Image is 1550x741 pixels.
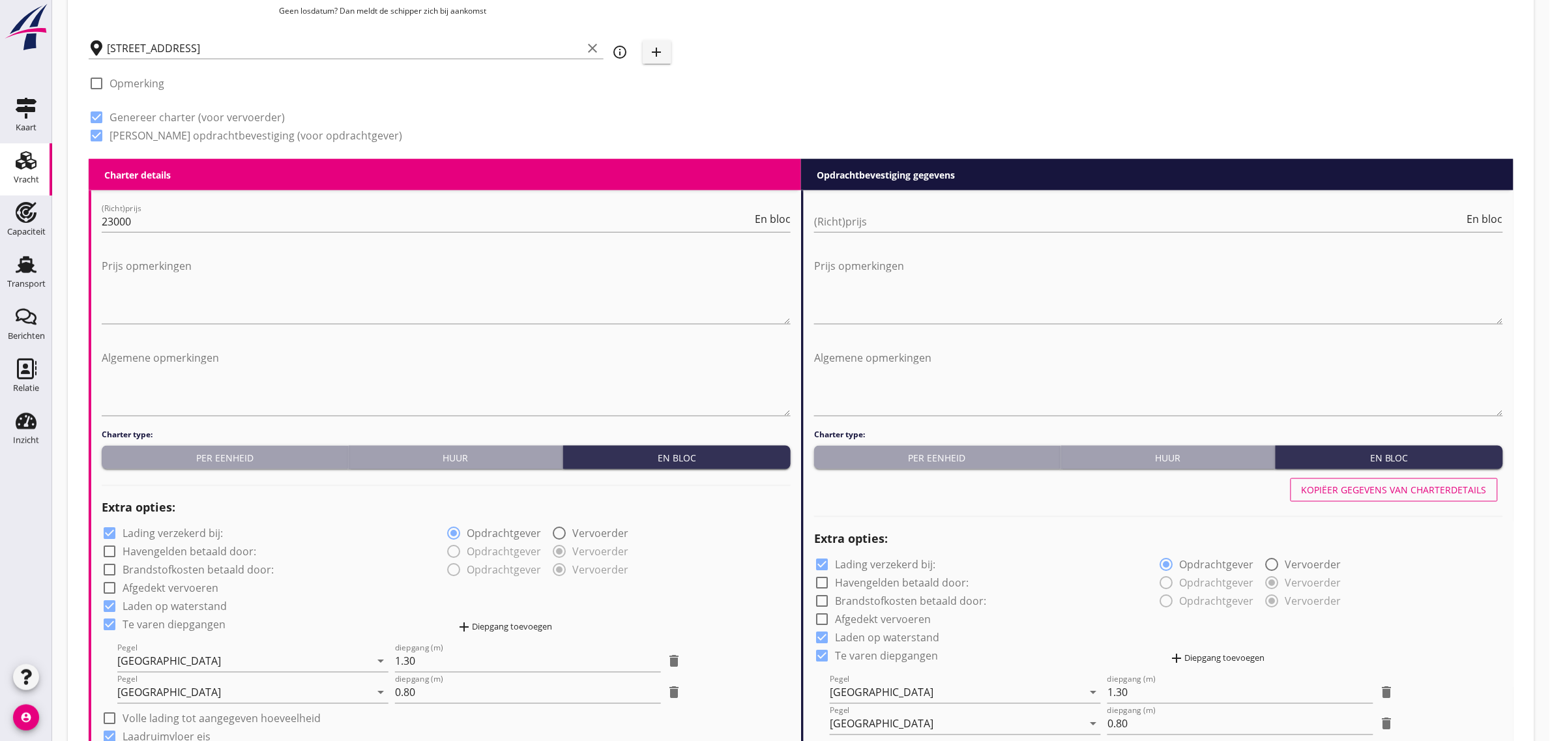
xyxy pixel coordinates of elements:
[123,564,274,577] label: Brandstofkosten betaald door:
[835,559,935,572] label: Lading verzekerd bij:
[16,123,37,132] div: Kaart
[1180,559,1254,572] label: Opdrachtgever
[110,129,402,142] label: [PERSON_NAME] opdrachtbevestiging (voor opdrachtgever)
[1085,685,1101,701] i: arrow_drop_down
[13,705,39,731] i: account_circle
[117,656,221,667] div: [GEOGRAPHIC_DATA]
[89,5,677,17] p: Geen losdatum? Dan meldt de schipper zich bij aankomst
[814,211,1465,232] input: (Richt)prijs
[102,446,349,469] button: Per eenheid
[1281,451,1498,465] div: En bloc
[349,446,564,469] button: Huur
[1107,682,1373,703] input: diepgang (m)
[830,687,933,699] div: [GEOGRAPHIC_DATA]
[110,111,285,124] label: Genereer charter (voor vervoerder)
[123,545,256,559] label: Havengelden betaald door:
[7,227,46,236] div: Capaciteit
[835,577,969,590] label: Havengelden betaald door:
[123,600,227,613] label: Laden op waterstand
[1302,484,1487,497] div: Kopiëer gegevens van charterdetails
[7,280,46,288] div: Transport
[814,446,1061,469] button: Per eenheid
[457,620,553,635] div: Diepgang toevoegen
[1291,478,1498,502] button: Kopiëer gegevens van charterdetails
[467,527,542,540] label: Opdrachtgever
[102,429,791,441] h4: Charter type:
[814,429,1503,441] h4: Charter type:
[573,527,629,540] label: Vervoerder
[819,451,1055,465] div: Per eenheid
[1085,716,1101,732] i: arrow_drop_down
[117,687,221,699] div: [GEOGRAPHIC_DATA]
[835,595,986,608] label: Brandstofkosten betaald door:
[1285,559,1341,572] label: Vervoerder
[1276,446,1503,469] button: En bloc
[814,255,1503,324] textarea: Prijs opmerkingen
[1164,650,1270,668] button: Diepgang toevoegen
[107,38,583,59] input: Losplaats
[452,618,558,637] button: Diepgang toevoegen
[814,347,1503,416] textarea: Algemene opmerkingen
[123,527,223,540] label: Lading verzekerd bij:
[585,40,601,56] i: clear
[102,499,791,517] h2: Extra opties:
[110,77,164,90] label: Opmerking
[14,175,39,184] div: Vracht
[102,255,791,324] textarea: Prijs opmerkingen
[1066,451,1270,465] div: Huur
[1061,446,1276,469] button: Huur
[13,384,39,392] div: Relatie
[395,651,660,672] input: diepgang (m)
[107,451,343,465] div: Per eenheid
[835,632,939,645] label: Laden op waterstand
[563,446,791,469] button: En bloc
[102,347,791,416] textarea: Algemene opmerkingen
[568,451,785,465] div: En bloc
[814,530,1503,548] h2: Extra opties:
[373,654,388,669] i: arrow_drop_down
[649,44,665,60] i: add
[1169,651,1265,667] div: Diepgang toevoegen
[667,685,682,701] i: delete
[123,582,218,595] label: Afgedekt vervoeren
[1379,685,1395,701] i: delete
[373,685,388,701] i: arrow_drop_down
[13,436,39,444] div: Inzicht
[123,712,321,725] label: Volle lading tot aangegeven hoeveelheid
[613,44,628,60] i: info_outline
[1107,714,1373,734] input: diepgang (m)
[835,650,938,663] label: Te varen diepgangen
[1467,214,1503,224] span: En bloc
[354,451,558,465] div: Huur
[835,613,931,626] label: Afgedekt vervoeren
[457,620,473,635] i: add
[830,718,933,730] div: [GEOGRAPHIC_DATA]
[3,3,50,51] img: logo-small.a267ee39.svg
[395,682,660,703] input: diepgang (m)
[123,618,226,632] label: Te varen diepgangen
[8,332,45,340] div: Berichten
[1379,716,1395,732] i: delete
[1169,651,1185,667] i: add
[102,211,752,232] input: (Richt)prijs
[667,654,682,669] i: delete
[755,214,791,224] span: En bloc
